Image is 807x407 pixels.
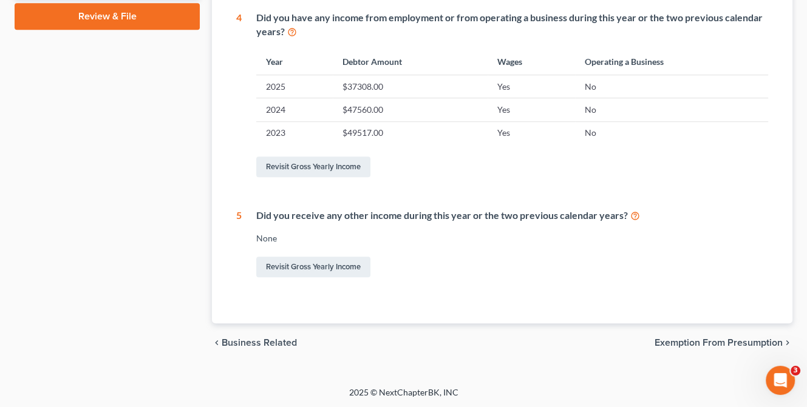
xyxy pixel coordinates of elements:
[655,338,783,348] span: Exemption from Presumption
[256,11,768,39] div: Did you have any income from employment or from operating a business during this year or the two ...
[575,75,768,98] td: No
[575,121,768,144] td: No
[333,98,488,121] td: $47560.00
[791,366,800,375] span: 3
[236,11,242,180] div: 4
[256,156,370,177] a: Revisit Gross Yearly Income
[655,338,792,348] button: Exemption from Presumption chevron_right
[575,98,768,121] td: No
[488,121,574,144] td: Yes
[488,49,574,75] th: Wages
[256,232,768,244] div: None
[256,257,370,277] a: Revisit Gross Yearly Income
[15,3,200,30] a: Review & File
[256,75,333,98] td: 2025
[333,49,488,75] th: Debtor Amount
[783,338,792,348] i: chevron_right
[222,338,297,348] span: Business Related
[488,75,574,98] td: Yes
[575,49,768,75] th: Operating a Business
[256,121,333,144] td: 2023
[212,338,222,348] i: chevron_left
[333,75,488,98] td: $37308.00
[236,209,242,280] div: 5
[256,98,333,121] td: 2024
[488,98,574,121] td: Yes
[766,366,795,395] iframe: Intercom live chat
[212,338,297,348] button: chevron_left Business Related
[256,49,333,75] th: Year
[256,209,768,223] div: Did you receive any other income during this year or the two previous calendar years?
[333,121,488,144] td: $49517.00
